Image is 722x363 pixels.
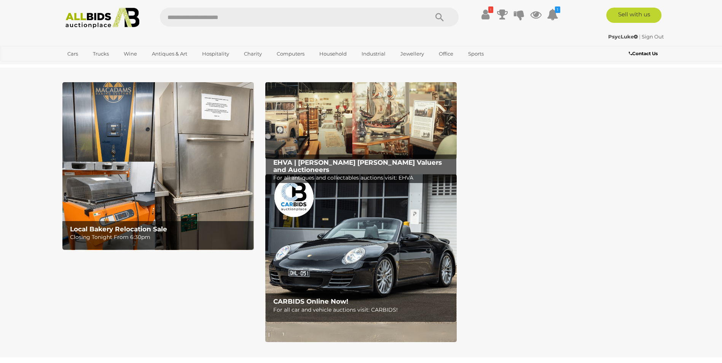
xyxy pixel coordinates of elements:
i: 1 [555,6,560,13]
img: CARBIDS Online Now! [265,174,457,342]
i: ! [488,6,493,13]
a: Sell with us [606,8,661,23]
a: EHVA | Evans Hastings Valuers and Auctioneers EHVA | [PERSON_NAME] [PERSON_NAME] Valuers and Auct... [265,82,457,159]
a: Charity [239,48,267,60]
a: Computers [272,48,309,60]
a: Sports [463,48,489,60]
strong: PsycLuke [608,33,638,40]
span: | [639,33,641,40]
a: Cars [62,48,83,60]
img: Allbids.com.au [61,8,144,29]
a: 1 [547,8,558,21]
a: Hospitality [197,48,234,60]
a: Office [434,48,458,60]
a: Contact Us [629,49,660,58]
b: EHVA | [PERSON_NAME] [PERSON_NAME] Valuers and Auctioneers [273,159,442,174]
b: Contact Us [629,51,658,56]
a: Industrial [357,48,390,60]
a: Sign Out [642,33,664,40]
b: Local Bakery Relocation Sale [70,225,167,233]
a: Local Bakery Relocation Sale Local Bakery Relocation Sale Closing Tonight From 6:30pm [62,82,254,250]
a: CARBIDS Online Now! CARBIDS Online Now! For all car and vehicle auctions visit: CARBIDS! [265,174,457,342]
a: Household [314,48,352,60]
a: [GEOGRAPHIC_DATA] [62,60,126,73]
p: For all antiques and collectables auctions visit: EHVA [273,173,453,183]
a: PsycLuke [608,33,639,40]
p: For all car and vehicle auctions visit: CARBIDS! [273,305,453,315]
a: Jewellery [395,48,429,60]
p: Closing Tonight From 6:30pm [70,232,249,242]
a: Wine [119,48,142,60]
b: CARBIDS Online Now! [273,298,348,305]
a: ! [480,8,491,21]
img: Local Bakery Relocation Sale [62,82,254,250]
img: EHVA | Evans Hastings Valuers and Auctioneers [265,82,457,159]
button: Search [421,8,459,27]
a: Trucks [88,48,114,60]
a: Antiques & Art [147,48,192,60]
